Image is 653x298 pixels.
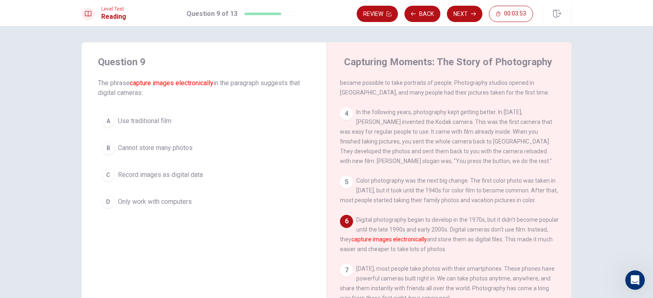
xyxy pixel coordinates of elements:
[102,141,115,155] div: B
[102,168,115,181] div: C
[17,145,124,153] div: Ask a question
[17,153,124,162] div: AI Agent and team can help
[127,148,137,158] img: Profile image for Fin
[101,6,126,12] span: Level Test
[340,107,353,120] div: 4
[344,55,552,68] h4: Capturing Moments: The Story of Photography
[187,9,238,19] h1: Question 9 of 13
[98,138,310,158] button: BCannot store many photos
[129,243,142,249] span: Help
[98,165,310,185] button: CRecord images as digital data
[68,243,96,249] span: Messages
[102,195,115,208] div: D
[625,270,645,290] iframe: Intercom live chat
[118,143,193,153] span: Cannot store many photos
[140,13,155,28] div: Close
[16,58,147,113] p: Hey [PERSON_NAME]. Welcome to EduSynch!
[357,6,398,22] button: Review
[447,6,482,22] button: Next
[118,116,171,126] span: Use traditional film
[54,223,109,256] button: Messages
[98,111,310,131] button: AUse traditional film
[340,176,353,189] div: 5
[12,196,151,220] div: CEFR Level Test Structure and Scoring System
[98,55,310,68] h4: Question 9
[17,199,137,216] div: CEFR Level Test Structure and Scoring System
[130,79,213,87] font: capture images electronically
[404,6,440,22] button: Back
[340,264,353,277] div: 7
[98,78,310,98] span: The phrase in the paragraph suggests that digital cameras:
[12,177,151,193] button: Search for help
[351,236,427,243] font: capture images electronically
[504,11,526,17] span: 00:03:53
[118,170,203,180] span: Record images as digital data
[118,197,192,207] span: Only work with computers
[340,177,558,203] span: Color photography was the next big change. The first color photo was taken in [DATE], but it took...
[16,113,147,127] p: How can we help?
[8,138,155,169] div: Ask a questionAI Agent and team can helpProfile image for Fin
[340,109,552,164] span: In the following years, photography kept getting better. In [DATE], [PERSON_NAME] invented the Ko...
[340,216,559,252] span: Digital photography began to develop in the 1970s, but it didn't become popular until the late 19...
[102,115,115,128] div: A
[101,12,126,22] h1: Reading
[489,6,533,22] button: 00:03:53
[18,243,36,249] span: Home
[340,215,353,228] div: 6
[17,181,66,189] span: Search for help
[98,192,310,212] button: DOnly work with computers
[109,223,163,256] button: Help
